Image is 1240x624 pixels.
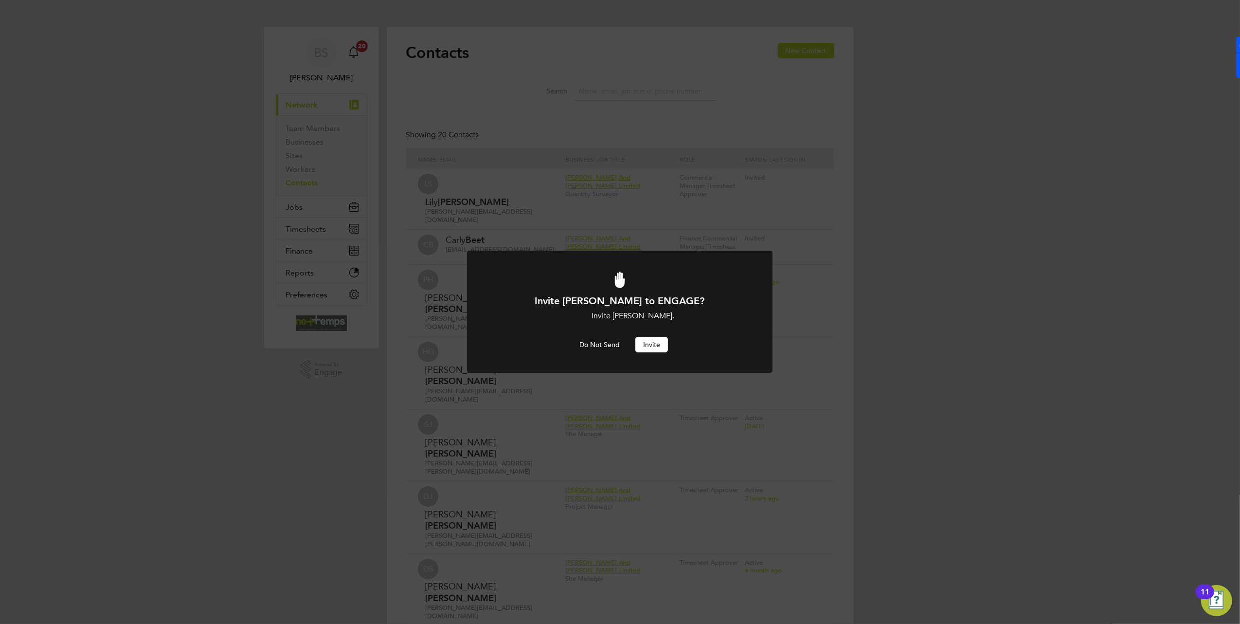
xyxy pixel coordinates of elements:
p: Invite [PERSON_NAME]. [520,311,746,321]
div: 11 [1201,592,1209,605]
button: Invite [635,337,668,352]
h1: Invite [PERSON_NAME] to ENGAGE? [493,294,746,307]
button: Open Resource Center, 11 new notifications [1201,585,1232,616]
button: Do Not Send [572,337,628,352]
